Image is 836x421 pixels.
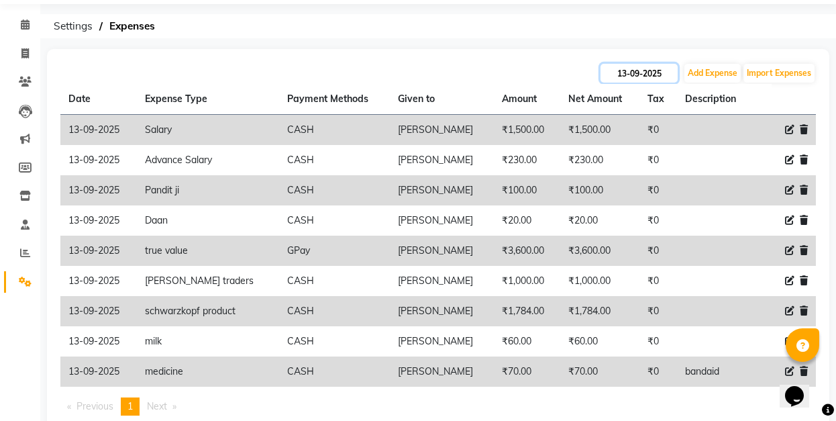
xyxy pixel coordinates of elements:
[60,175,137,205] td: 13-09-2025
[137,175,279,205] td: Pandit ji
[560,326,639,357] td: ₹60.00
[390,266,494,296] td: [PERSON_NAME]
[684,64,741,83] button: Add Expense
[137,326,279,357] td: milk
[60,145,137,175] td: 13-09-2025
[279,175,390,205] td: CASH
[390,326,494,357] td: [PERSON_NAME]
[494,115,560,146] td: ₹1,500.00
[639,175,677,205] td: ₹0
[494,357,560,387] td: ₹70.00
[137,296,279,326] td: schwarzkopf product
[560,115,639,146] td: ₹1,500.00
[390,296,494,326] td: [PERSON_NAME]
[494,236,560,266] td: ₹3,600.00
[494,266,560,296] td: ₹1,000.00
[60,205,137,236] td: 13-09-2025
[494,84,560,115] th: Amount
[60,326,137,357] td: 13-09-2025
[60,357,137,387] td: 13-09-2025
[390,236,494,266] td: [PERSON_NAME]
[639,357,677,387] td: ₹0
[60,296,137,326] td: 13-09-2025
[137,236,279,266] td: true value
[279,266,390,296] td: CASH
[677,357,753,387] td: bandaid
[780,367,823,408] iframe: chat widget
[390,115,494,146] td: [PERSON_NAME]
[494,296,560,326] td: ₹1,784.00
[677,84,753,115] th: Description
[279,84,390,115] th: Payment Methods
[494,145,560,175] td: ₹230.00
[560,205,639,236] td: ₹20.00
[279,296,390,326] td: CASH
[494,205,560,236] td: ₹20.00
[279,236,390,266] td: GPay
[600,64,678,83] input: PLACEHOLDER.DATE
[560,236,639,266] td: ₹3,600.00
[60,266,137,296] td: 13-09-2025
[137,115,279,146] td: Salary
[279,205,390,236] td: CASH
[494,326,560,357] td: ₹60.00
[60,236,137,266] td: 13-09-2025
[137,266,279,296] td: [PERSON_NAME] traders
[560,145,639,175] td: ₹230.00
[127,400,133,412] span: 1
[279,115,390,146] td: CASH
[560,175,639,205] td: ₹100.00
[60,397,816,416] nav: Pagination
[279,145,390,175] td: CASH
[137,205,279,236] td: Daan
[639,115,677,146] td: ₹0
[639,326,677,357] td: ₹0
[137,145,279,175] td: Advance Salary
[390,175,494,205] td: [PERSON_NAME]
[60,115,137,146] td: 13-09-2025
[279,357,390,387] td: CASH
[560,84,639,115] th: Net Amount
[390,205,494,236] td: [PERSON_NAME]
[47,14,99,38] span: Settings
[560,296,639,326] td: ₹1,784.00
[639,145,677,175] td: ₹0
[560,266,639,296] td: ₹1,000.00
[639,296,677,326] td: ₹0
[560,357,639,387] td: ₹70.00
[390,145,494,175] td: [PERSON_NAME]
[279,326,390,357] td: CASH
[639,205,677,236] td: ₹0
[390,357,494,387] td: [PERSON_NAME]
[103,14,162,38] span: Expenses
[137,357,279,387] td: medicine
[639,84,677,115] th: Tax
[639,236,677,266] td: ₹0
[494,175,560,205] td: ₹100.00
[60,84,137,115] th: Date
[390,84,494,115] th: Given to
[639,266,677,296] td: ₹0
[147,400,167,412] span: Next
[137,84,279,115] th: Expense Type
[743,64,815,83] button: Import Expenses
[76,400,113,412] span: Previous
